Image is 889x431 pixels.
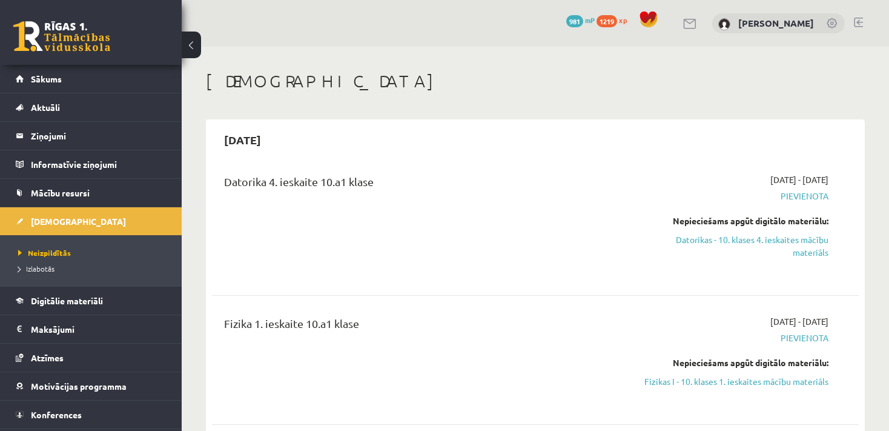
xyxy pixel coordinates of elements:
[639,190,828,202] span: Pievienota
[31,216,126,227] span: [DEMOGRAPHIC_DATA]
[16,150,167,178] a: Informatīvie ziņojumi
[16,207,167,235] a: [DEMOGRAPHIC_DATA]
[31,187,90,198] span: Mācību resursi
[597,15,617,27] span: 1219
[31,381,127,392] span: Motivācijas programma
[566,15,583,27] span: 981
[639,233,828,259] a: Datorikas - 10. klases 4. ieskaites mācību materiāls
[16,122,167,150] a: Ziņojumi
[31,122,167,150] legend: Ziņojumi
[212,125,273,154] h2: [DATE]
[13,21,110,52] a: Rīgas 1. Tālmācības vidusskola
[738,17,814,29] a: [PERSON_NAME]
[18,248,71,258] span: Neizpildītās
[206,71,865,92] h1: [DEMOGRAPHIC_DATA]
[639,332,828,344] span: Pievienota
[16,287,167,315] a: Digitālie materiāli
[566,15,595,25] a: 981 mP
[18,247,170,258] a: Neizpildītās
[31,315,167,343] legend: Maksājumi
[31,102,60,113] span: Aktuāli
[585,15,595,25] span: mP
[639,356,828,369] div: Nepieciešams apgūt digitālo materiālu:
[16,315,167,343] a: Maksājumi
[770,315,828,328] span: [DATE] - [DATE]
[31,409,82,420] span: Konferences
[16,344,167,372] a: Atzīmes
[16,372,167,400] a: Motivācijas programma
[770,173,828,186] span: [DATE] - [DATE]
[718,18,730,30] img: Zenta Viktorija Amoliņa
[639,215,828,227] div: Nepieciešams apgūt digitālo materiālu:
[18,264,55,273] span: Izlabotās
[31,150,167,178] legend: Informatīvie ziņojumi
[18,263,170,274] a: Izlabotās
[619,15,627,25] span: xp
[639,375,828,388] a: Fizikas I - 10. klases 1. ieskaites mācību materiāls
[16,65,167,93] a: Sākums
[597,15,633,25] a: 1219 xp
[31,73,62,84] span: Sākums
[16,401,167,429] a: Konferences
[224,173,621,196] div: Datorika 4. ieskaite 10.a1 klase
[31,352,64,363] span: Atzīmes
[31,295,103,306] span: Digitālie materiāli
[224,315,621,338] div: Fizika 1. ieskaite 10.a1 klase
[16,179,167,207] a: Mācību resursi
[16,93,167,121] a: Aktuāli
